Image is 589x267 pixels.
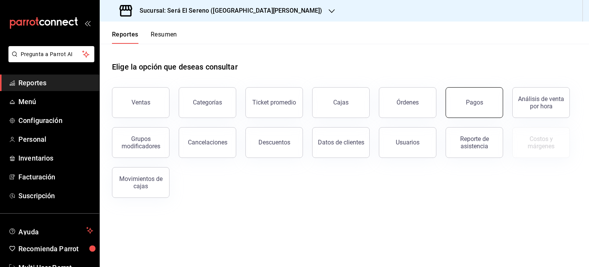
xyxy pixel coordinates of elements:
[179,87,236,118] button: Categorías
[512,87,570,118] button: Análisis de venta por hora
[18,153,93,163] span: Inventarios
[18,115,93,126] span: Configuración
[112,87,169,118] button: Ventas
[333,99,349,106] div: Cajas
[5,56,94,64] a: Pregunta a Parrot AI
[397,99,419,106] div: Órdenes
[179,127,236,158] button: Cancelaciones
[21,50,82,58] span: Pregunta a Parrot AI
[193,99,222,106] div: Categorías
[18,172,93,182] span: Facturación
[446,87,503,118] button: Pagos
[466,99,483,106] div: Pagos
[451,135,498,150] div: Reporte de asistencia
[379,87,436,118] button: Órdenes
[132,99,150,106] div: Ventas
[245,127,303,158] button: Descuentos
[312,127,370,158] button: Datos de clientes
[112,61,238,73] h1: Elige la opción que deseas consultar
[517,135,565,150] div: Costos y márgenes
[379,127,436,158] button: Usuarios
[117,175,165,190] div: Movimientos de cajas
[188,139,227,146] div: Cancelaciones
[18,96,93,107] span: Menú
[18,244,93,254] span: Recomienda Parrot
[18,226,83,235] span: Ayuda
[258,139,290,146] div: Descuentos
[318,139,364,146] div: Datos de clientes
[252,99,296,106] div: Ticket promedio
[112,31,138,44] button: Reportes
[133,6,322,15] h3: Sucursal: Será El Sereno ([GEOGRAPHIC_DATA][PERSON_NAME])
[245,87,303,118] button: Ticket promedio
[8,46,94,62] button: Pregunta a Parrot AI
[151,31,177,44] button: Resumen
[512,127,570,158] button: Contrata inventarios para ver este reporte
[396,139,420,146] div: Usuarios
[112,167,169,198] button: Movimientos de cajas
[117,135,165,150] div: Grupos modificadores
[18,134,93,144] span: Personal
[446,127,503,158] button: Reporte de asistencia
[84,20,90,26] button: open_drawer_menu
[112,31,177,44] div: navigation tabs
[517,95,565,110] div: Análisis de venta por hora
[112,127,169,158] button: Grupos modificadores
[18,191,93,201] span: Suscripción
[18,78,93,88] span: Reportes
[312,87,370,118] button: Cajas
